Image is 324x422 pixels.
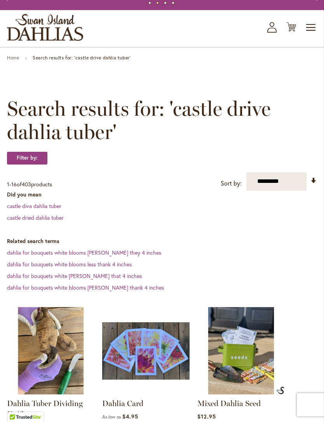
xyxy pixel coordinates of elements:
[11,181,17,188] span: 16
[7,179,52,191] p: - of products
[197,389,285,396] a: Mixed Dahlia Seed Mixed Dahlia Seed
[122,413,138,420] span: $4.95
[7,203,61,210] a: castle diva dahlia tuber
[156,2,159,5] button: 2 of 4
[7,399,83,419] a: Dahlia Tuber Dividing Knife
[221,177,242,191] label: Sort by:
[6,394,28,416] iframe: Launch Accessibility Center
[7,261,132,268] a: dahlia for bouquets white blooms less thank 4 inches
[7,238,317,245] dt: Related search terms
[276,387,285,395] img: Mixed Dahlia Seed
[102,307,190,395] img: Group shot of Dahlia Cards
[7,389,94,396] a: Dahlia Tuber Dividing Knife
[22,181,31,188] span: 403
[197,413,216,420] span: $12.95
[7,152,47,165] strong: Filter by:
[164,2,167,5] button: 3 of 4
[7,307,94,395] img: Dahlia Tuber Dividing Knife
[33,55,131,61] strong: Search results for: 'castle drive dahlia tuber'
[7,191,317,199] dt: Did you mean
[148,2,151,5] button: 1 of 4
[7,249,161,257] a: dahlia for bouquets white blooms [PERSON_NAME] they 4 inches
[197,307,285,395] img: Mixed Dahlia Seed
[7,14,83,41] a: store logo
[7,284,164,292] a: dahlia for bouquets white blooms [PERSON_NAME] thank 4 inches
[7,55,19,61] a: Home
[7,273,142,280] a: dahlia for bouquets white [PERSON_NAME] that 4 inches
[102,399,143,408] a: Dahlia Card
[7,181,9,188] span: 1
[7,97,317,144] span: Search results for: 'castle drive dahlia tuber'
[172,2,174,5] button: 4 of 4
[7,214,64,222] a: castle dried dahlia tuber
[102,414,121,420] span: As low as
[197,399,261,408] a: Mixed Dahlia Seed
[102,389,190,396] a: Group shot of Dahlia Cards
